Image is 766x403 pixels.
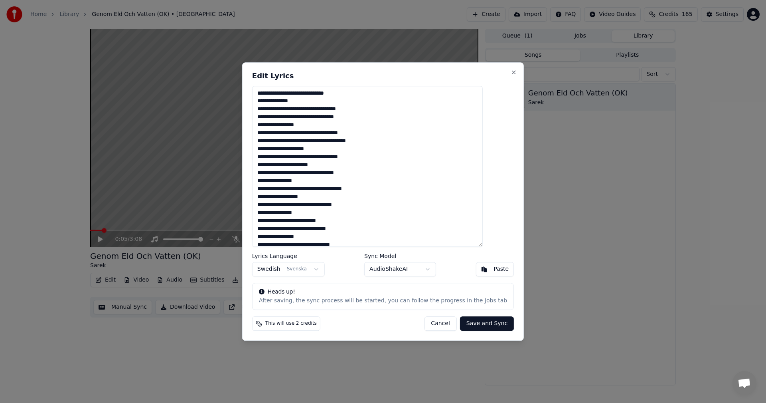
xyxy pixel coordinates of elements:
[265,320,317,327] span: This will use 2 credits
[424,316,456,331] button: Cancel
[259,297,507,305] div: After saving, the sync process will be started, you can follow the progress in the Jobs tab
[494,265,509,273] div: Paste
[460,316,514,331] button: Save and Sync
[252,72,514,79] h2: Edit Lyrics
[476,262,514,276] button: Paste
[252,253,325,259] label: Lyrics Language
[364,253,436,259] label: Sync Model
[259,288,507,296] div: Heads up!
